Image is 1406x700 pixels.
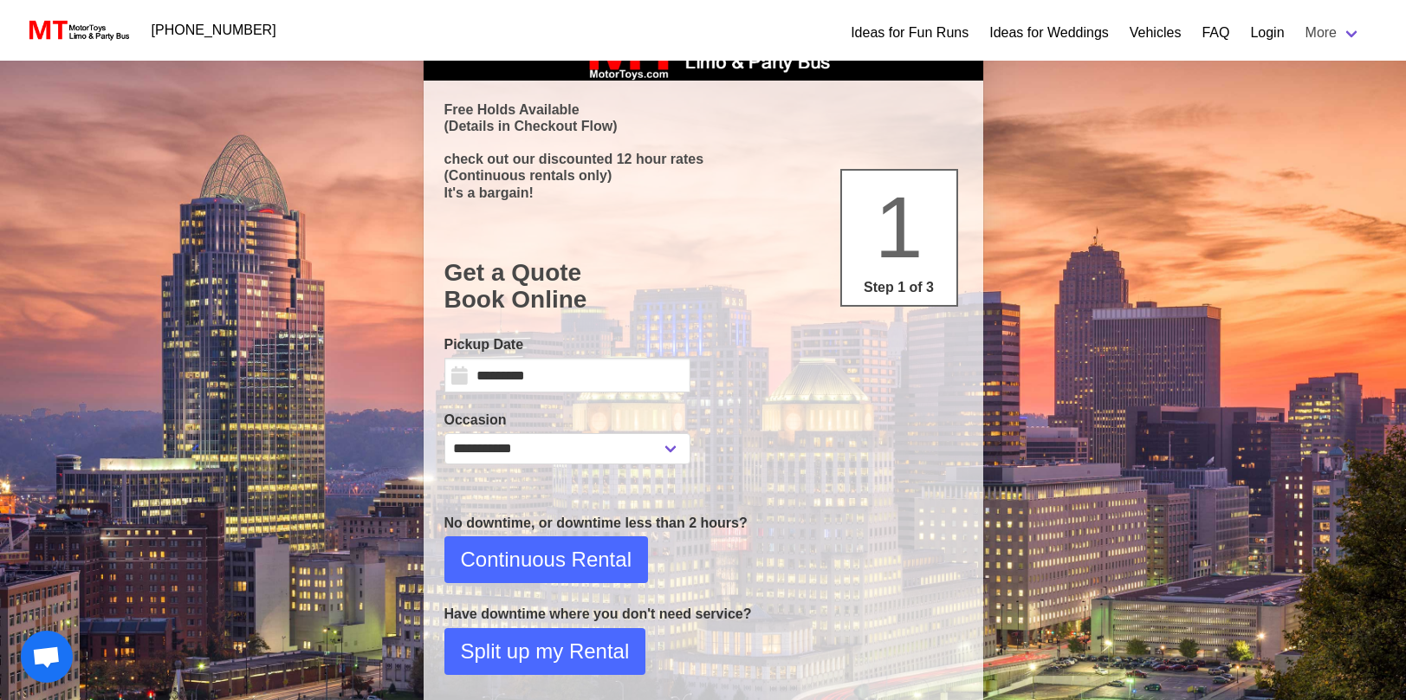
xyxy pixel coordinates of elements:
[21,631,73,683] a: Open chat
[141,13,287,48] a: [PHONE_NUMBER]
[1202,23,1229,43] a: FAQ
[444,513,962,534] p: No downtime, or downtime less than 2 hours?
[849,277,949,298] p: Step 1 of 3
[875,178,923,275] span: 1
[444,259,962,314] h1: Get a Quote Book Online
[1130,23,1182,43] a: Vehicles
[461,544,632,575] span: Continuous Rental
[444,185,962,201] p: It's a bargain!
[1295,16,1371,50] a: More
[444,536,648,583] button: Continuous Rental
[444,410,690,431] label: Occasion
[444,334,690,355] label: Pickup Date
[444,167,962,184] p: (Continuous rentals only)
[1250,23,1284,43] a: Login
[851,23,969,43] a: Ideas for Fun Runs
[444,604,962,625] p: Have downtime where you don't need service?
[444,101,962,118] p: Free Holds Available
[444,628,646,675] button: Split up my Rental
[24,18,131,42] img: MotorToys Logo
[989,23,1109,43] a: Ideas for Weddings
[461,636,630,667] span: Split up my Rental
[444,151,962,167] p: check out our discounted 12 hour rates
[444,118,962,134] p: (Details in Checkout Flow)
